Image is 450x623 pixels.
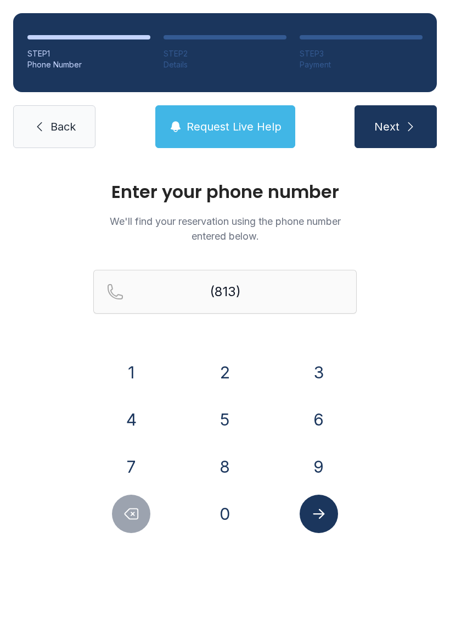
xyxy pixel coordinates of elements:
span: Next [374,119,400,134]
button: Delete number [112,495,150,533]
div: Phone Number [27,59,150,70]
button: 5 [206,400,244,439]
button: 4 [112,400,150,439]
span: Request Live Help [187,119,282,134]
button: 2 [206,353,244,392]
p: We'll find your reservation using the phone number entered below. [93,214,357,243]
button: 3 [300,353,338,392]
div: STEP 3 [300,48,423,59]
button: 7 [112,448,150,486]
button: 6 [300,400,338,439]
button: 1 [112,353,150,392]
div: STEP 2 [164,48,286,59]
button: Submit lookup form [300,495,338,533]
span: Back [50,119,76,134]
div: STEP 1 [27,48,150,59]
button: 9 [300,448,338,486]
h1: Enter your phone number [93,183,357,201]
button: 0 [206,495,244,533]
div: Payment [300,59,423,70]
button: 8 [206,448,244,486]
div: Details [164,59,286,70]
input: Reservation phone number [93,270,357,314]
